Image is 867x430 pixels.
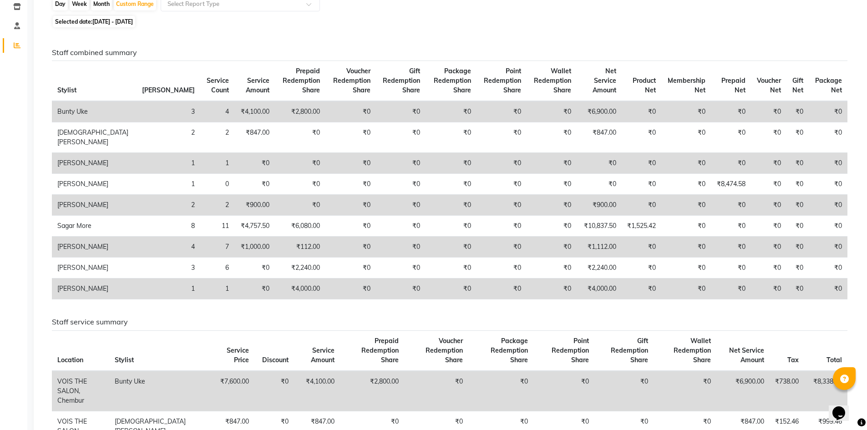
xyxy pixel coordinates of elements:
td: 0 [200,174,234,195]
td: 11 [200,216,234,237]
td: ₹0 [594,371,654,411]
span: Wallet Redemption Share [674,337,711,364]
td: ₹0 [404,371,468,411]
td: [PERSON_NAME] [52,278,137,299]
span: Gift Net [792,76,803,94]
td: ₹0 [751,278,786,299]
td: 3 [137,101,200,122]
td: ₹0 [376,101,426,122]
td: ₹0 [622,258,662,278]
td: ₹0 [376,237,426,258]
td: ₹0 [809,216,847,237]
td: ₹6,900.00 [577,101,621,122]
span: Voucher Redemption Share [426,337,463,364]
td: ₹0 [622,153,662,174]
td: ₹0 [477,122,527,153]
td: ₹0 [325,278,376,299]
td: ₹0 [751,237,786,258]
td: ₹0 [622,195,662,216]
td: ₹1,525.42 [622,216,662,237]
td: ₹0 [477,237,527,258]
td: ₹0 [234,153,275,174]
td: ₹2,240.00 [275,258,325,278]
td: ₹0 [325,122,376,153]
td: ₹738.00 [770,371,804,411]
span: Voucher Redemption Share [333,67,370,94]
td: ₹0 [751,258,786,278]
td: ₹0 [325,153,376,174]
td: 1 [137,278,200,299]
td: ₹0 [527,174,577,195]
td: ₹0 [711,122,751,153]
td: ₹0 [622,237,662,258]
iframe: chat widget [829,394,858,421]
td: ₹4,000.00 [577,278,621,299]
h6: Staff combined summary [52,48,847,57]
td: ₹0 [275,122,325,153]
td: ₹0 [527,216,577,237]
td: ₹6,900.00 [716,371,770,411]
td: 4 [137,237,200,258]
td: ₹0 [622,101,662,122]
span: Voucher Net [757,76,781,94]
td: ₹0 [533,371,594,411]
td: ₹0 [527,278,577,299]
td: [PERSON_NAME] [52,174,137,195]
td: [PERSON_NAME] [52,237,137,258]
td: 8 [137,216,200,237]
td: ₹0 [376,278,426,299]
td: ₹1,000.00 [234,237,275,258]
td: ₹0 [325,237,376,258]
td: ₹4,100.00 [234,101,275,122]
td: ₹0 [234,258,275,278]
td: ₹8,474.58 [711,174,751,195]
td: ₹0 [426,101,476,122]
td: ₹0 [477,278,527,299]
span: Discount [262,356,289,364]
td: ₹0 [809,237,847,258]
td: ₹0 [325,258,376,278]
td: ₹10,837.50 [577,216,621,237]
td: ₹0 [426,174,476,195]
td: ₹0 [275,153,325,174]
td: ₹0 [376,195,426,216]
span: Package Redemption Share [434,67,471,94]
td: ₹0 [809,195,847,216]
td: ₹0 [325,216,376,237]
td: 7 [200,237,234,258]
span: Net Service Amount [593,67,616,94]
td: ₹0 [254,371,294,411]
td: ₹0 [477,153,527,174]
span: Prepaid Net [721,76,745,94]
td: ₹0 [786,153,809,174]
td: ₹0 [661,153,710,174]
td: ₹0 [809,258,847,278]
td: 2 [137,195,200,216]
td: ₹0 [577,174,621,195]
td: 1 [200,153,234,174]
td: ₹2,240.00 [577,258,621,278]
td: ₹0 [275,174,325,195]
td: ₹4,757.50 [234,216,275,237]
td: ₹8,338.00 [804,371,847,411]
span: Stylist [115,356,134,364]
td: ₹0 [426,237,476,258]
td: ₹0 [711,195,751,216]
span: Gift Redemption Share [611,337,648,364]
td: ₹0 [711,237,751,258]
span: Package Net [815,76,842,94]
td: ₹0 [426,278,476,299]
td: ₹0 [527,122,577,153]
td: ₹0 [711,216,751,237]
td: 1 [137,174,200,195]
td: 1 [200,278,234,299]
td: ₹0 [711,258,751,278]
td: ₹0 [751,101,786,122]
td: ₹0 [376,174,426,195]
td: ₹0 [468,371,533,411]
h6: Staff service summary [52,318,847,326]
td: ₹900.00 [577,195,621,216]
td: 2 [200,195,234,216]
td: ₹0 [376,216,426,237]
td: ₹0 [376,258,426,278]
